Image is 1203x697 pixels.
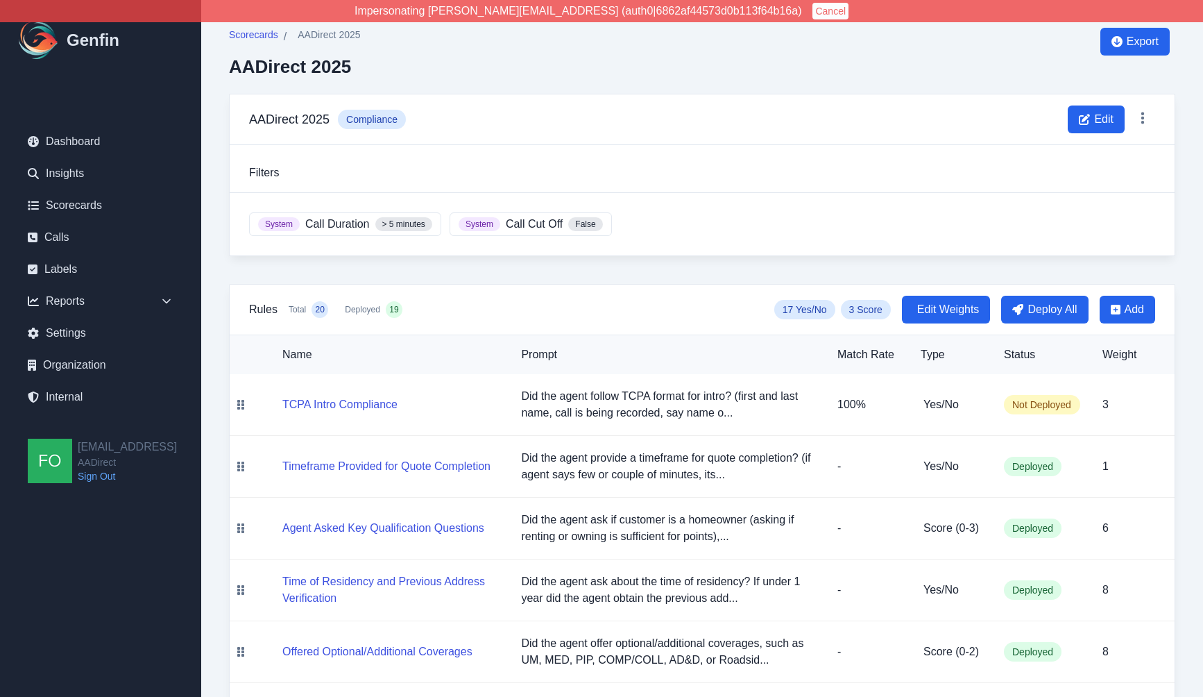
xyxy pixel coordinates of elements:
button: Timeframe Provided for Quote Completion [282,458,490,475]
th: Type [910,335,993,374]
th: Name [252,335,510,374]
span: 8 [1102,584,1109,596]
h2: AADirect 2025 [229,56,361,77]
a: Settings [17,319,185,347]
a: Dashboard [17,128,185,156]
span: ( 0 - 2 ) [953,646,979,657]
button: Edit Weights [902,296,991,324]
button: Cancel [812,3,848,19]
button: Time of Residency and Previous Address Verification [282,573,499,607]
a: Labels [17,255,185,283]
button: Deploy All [1001,296,1088,324]
a: Agent Asked Key Qualification Questions [282,522,484,534]
span: Compliance [338,110,406,129]
span: 8 [1102,646,1109,657]
span: Deployed [1004,457,1061,476]
button: Add [1100,296,1155,324]
h5: Score [923,520,982,537]
p: - [837,520,898,537]
a: Organization [17,351,185,379]
span: Edit Weights [917,301,980,318]
span: Deploy All [1027,301,1077,318]
a: TCPA Intro Compliance [282,398,398,410]
span: / [284,28,287,45]
a: Calls [17,224,185,251]
span: Deployed [1004,642,1061,662]
span: 20 [316,304,325,315]
button: Agent Asked Key Qualification Questions [282,520,484,537]
p: Did the agent provide a timeframe for quote completion? (if agent says few or couple of minutes, ... [521,450,815,483]
span: System [459,217,500,231]
span: 3 Score [841,300,891,319]
span: Call Duration [305,216,369,233]
span: System [258,217,300,231]
span: Scorecards [229,28,278,42]
span: > 5 minutes [375,217,432,231]
p: Did the agent ask about the time of residency? If under 1 year did the agent obtain the previous ... [521,573,815,607]
p: - [837,582,898,598]
h3: Rules [249,301,278,318]
span: Deployed [1004,519,1061,538]
th: Match Rate [826,335,910,374]
p: 100% [837,396,898,413]
th: Weight [1091,335,1175,374]
span: 3 [1102,398,1109,410]
button: Offered Optional/Additional Coverages [282,644,472,660]
h3: AADirect 2025 [249,110,330,129]
a: Time of Residency and Previous Address Verification [282,592,499,604]
h5: Yes/No [923,582,982,598]
span: Deployed [345,304,380,315]
span: AADirect 2025 [298,28,360,42]
a: Offered Optional/Additional Coverages [282,646,472,657]
th: Prompt [510,335,826,374]
span: Add [1125,301,1144,318]
h5: Yes/No [923,458,982,475]
th: Status [993,335,1091,374]
h1: Genfin [67,29,119,51]
span: Export [1127,33,1159,50]
p: Did the agent offer optional/additional coverages, such as UM, MED, PIP, COMP/COLL, AD&D, or Road... [521,635,815,669]
h2: [EMAIL_ADDRESS] [78,439,177,455]
span: 1 [1102,460,1109,472]
h5: Yes/No [923,396,982,413]
span: AADirect [78,455,177,469]
span: Total [289,304,306,315]
span: Edit [1094,111,1114,128]
p: Did the agent follow TCPA format for intro? (first and last name, call is being recorded, say nam... [521,388,815,421]
span: Deployed [1004,580,1061,600]
span: 19 [389,304,398,315]
a: Scorecards [229,28,278,45]
span: 6 [1102,522,1109,534]
a: Scorecards [17,192,185,219]
span: False [568,217,602,231]
button: Edit [1068,106,1125,133]
p: Did the agent ask if customer is a homeowner (asking if renting or owning is sufficient for point... [521,512,815,545]
p: - [837,644,898,660]
span: 17 Yes/No [774,300,835,319]
a: Insights [17,160,185,187]
img: founders@genfin.ai [28,439,72,483]
h3: Filters [249,165,1155,181]
span: Call Cut Off [506,216,563,233]
a: Timeframe Provided for Quote Completion [282,460,490,472]
a: Internal [17,383,185,411]
img: Logo [17,18,61,62]
div: Reports [17,287,185,315]
button: TCPA Intro Compliance [282,396,398,413]
span: Not Deployed [1004,395,1080,414]
h5: Score [923,644,982,660]
p: - [837,458,898,475]
span: ( 0 - 3 ) [953,522,979,534]
button: Export [1100,28,1170,56]
a: Sign Out [78,469,177,483]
